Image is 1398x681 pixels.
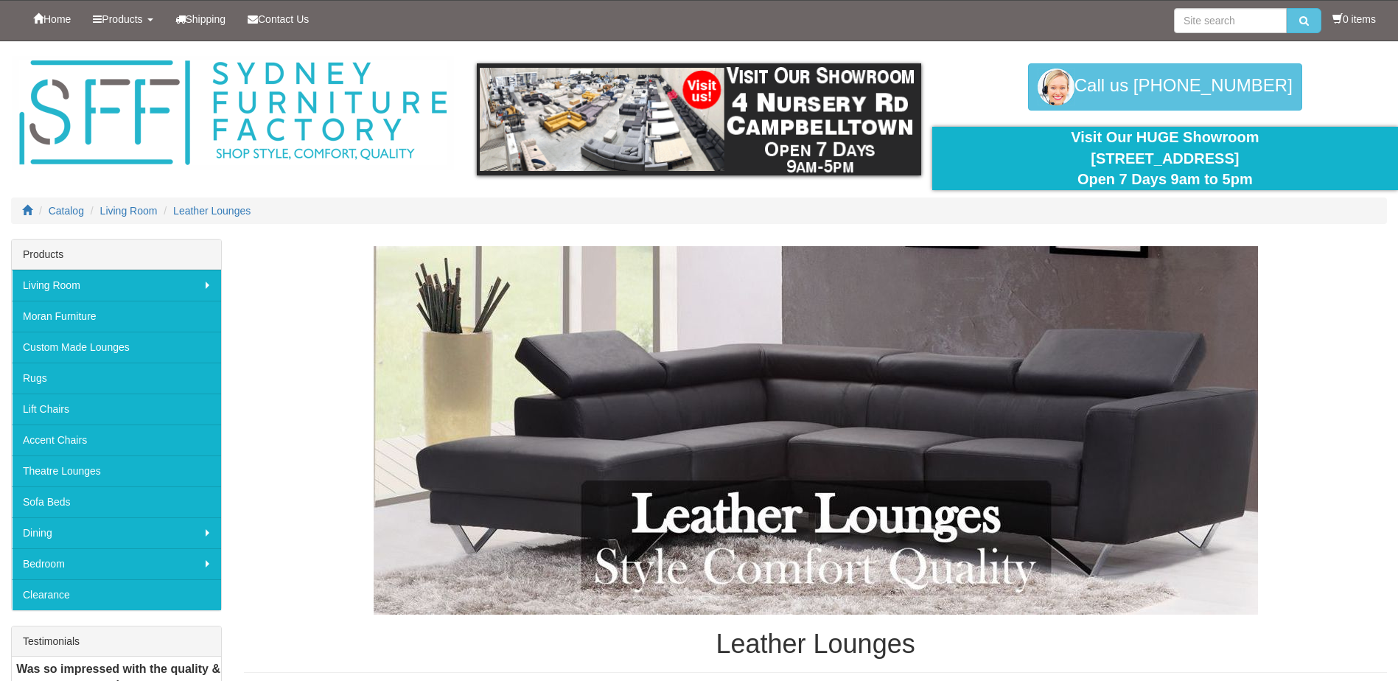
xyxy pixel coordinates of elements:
img: Sydney Furniture Factory [12,56,454,170]
a: Theatre Lounges [12,455,221,486]
a: Moran Furniture [12,301,221,332]
a: Custom Made Lounges [12,332,221,363]
span: Products [102,13,142,25]
div: Visit Our HUGE Showroom [STREET_ADDRESS] Open 7 Days 9am to 5pm [943,127,1387,190]
img: Leather Lounges [374,246,1258,615]
a: Clearance [12,579,221,610]
a: Bedroom [12,548,221,579]
a: Catalog [49,205,84,217]
li: 0 items [1332,12,1376,27]
a: Sofa Beds [12,486,221,517]
a: Rugs [12,363,221,394]
a: Shipping [164,1,237,38]
a: Lift Chairs [12,394,221,425]
a: Dining [12,517,221,548]
span: Shipping [186,13,226,25]
a: Products [82,1,164,38]
div: Testimonials [12,626,221,657]
a: Living Room [12,270,221,301]
a: Home [22,1,82,38]
div: Products [12,240,221,270]
img: showroom.gif [477,63,920,175]
h1: Leather Lounges [244,629,1387,659]
span: Contact Us [258,13,309,25]
a: Contact Us [237,1,320,38]
a: Living Room [100,205,158,217]
input: Site search [1174,8,1287,33]
a: Accent Chairs [12,425,221,455]
span: Home [43,13,71,25]
a: Leather Lounges [173,205,251,217]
